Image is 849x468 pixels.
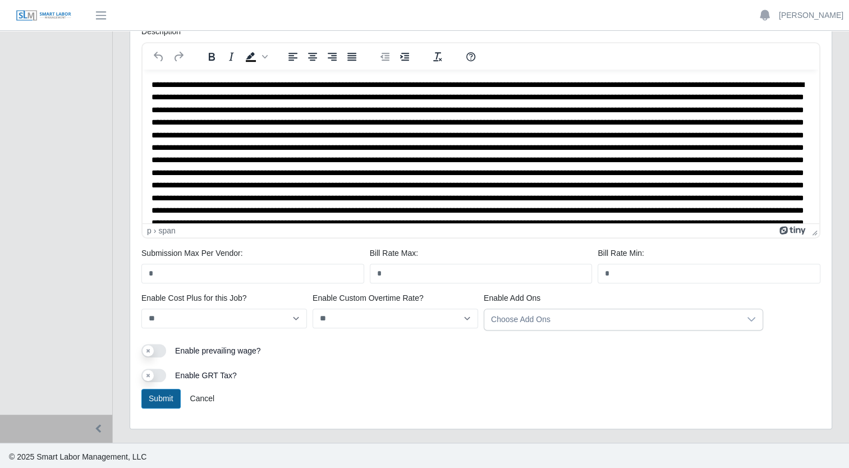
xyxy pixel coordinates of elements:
[9,9,668,172] body: Rich Text Area. Press ALT-0 for help.
[342,49,361,65] button: Justify
[175,346,261,355] span: Enable prevailing wage?
[222,49,241,65] button: Italic
[428,49,447,65] button: Clear formatting
[182,389,222,409] a: Cancel
[370,247,418,259] label: Bill Rate Max:
[158,226,175,235] div: span
[779,10,843,21] a: [PERSON_NAME]
[147,226,152,235] div: p
[375,49,394,65] button: Decrease indent
[484,309,740,330] div: Choose Add Ons
[283,49,302,65] button: Align left
[807,224,819,237] div: Press the Up and Down arrow keys to resize the editor.
[143,70,819,223] iframe: Rich Text Area
[141,247,243,259] label: Submission Max Per Vendor:
[169,49,188,65] button: Redo
[175,371,237,380] span: Enable GRT Tax?
[598,247,644,259] label: Bill Rate Min:
[323,49,342,65] button: Align right
[16,10,72,22] img: SLM Logo
[141,344,166,357] button: Enable prevailing wage?
[303,49,322,65] button: Align center
[395,49,414,65] button: Increase indent
[484,292,540,304] label: Enable Add Ons
[313,292,424,304] label: Enable Custom Overtime Rate?
[149,49,168,65] button: Undo
[9,452,146,461] span: © 2025 Smart Labor Management, LLC
[779,226,807,235] a: Powered by Tiny
[141,389,181,409] button: Submit
[141,26,181,38] label: Description
[202,49,221,65] button: Bold
[141,292,247,304] label: Enable Cost Plus for this Job?
[461,49,480,65] button: Help
[154,226,157,235] div: ›
[141,369,166,382] button: Enable GRT Tax?
[241,49,269,65] div: Background color Black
